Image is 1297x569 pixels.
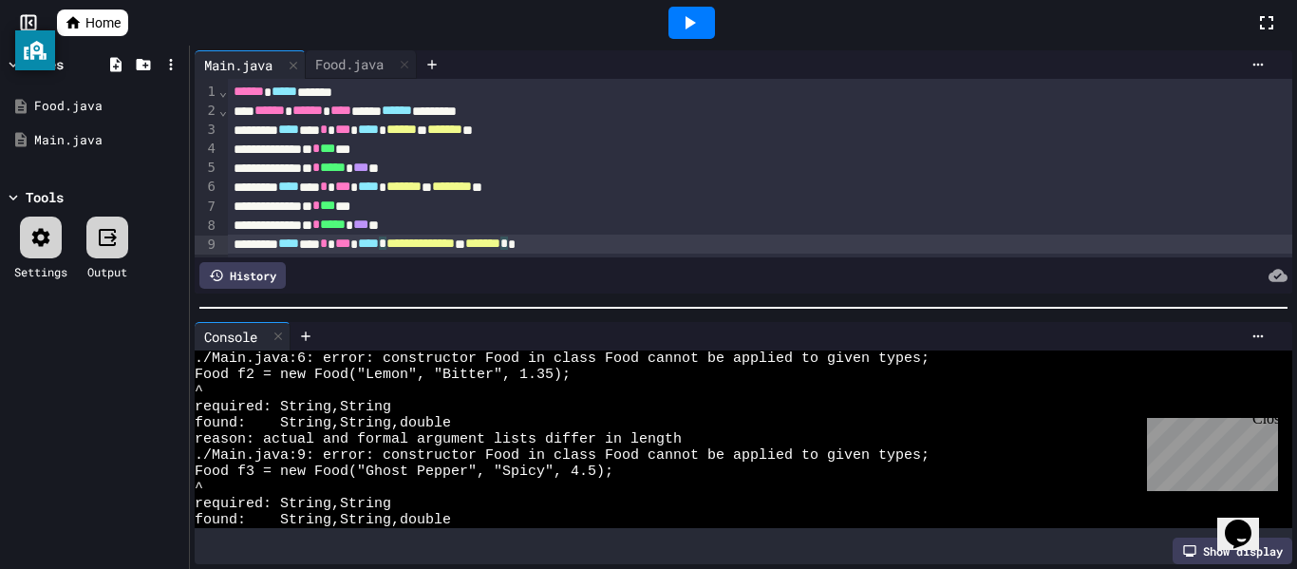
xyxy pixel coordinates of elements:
span: required: String,String [195,399,391,415]
span: found: String,String,double [195,512,451,528]
button: privacy banner [15,30,55,70]
span: reason: actual and formal argument lists differ in length [195,431,682,447]
span: Fold line [218,103,228,118]
div: 10 [195,255,218,274]
div: 4 [195,140,218,159]
div: 8 [195,217,218,236]
div: 7 [195,198,218,217]
span: Food f3 = new Food("Ghost Pepper", "Spicy", 4.5); [195,464,613,480]
div: Console [195,322,291,351]
span: Home [85,13,121,32]
div: Main.java [195,55,282,75]
div: Console [195,327,267,347]
span: ^ [195,480,203,496]
span: found: String,String,double [195,415,451,431]
div: Food.java [306,50,417,79]
span: ./Main.java:6: error: constructor Food in class Food cannot be applied to given types; [195,351,930,367]
span: Food f2 = new Food("Lemon", "Bitter", 1.35); [195,367,571,383]
iframe: chat widget [1217,493,1278,550]
div: 1 [195,83,218,102]
div: 5 [195,159,218,178]
div: History [199,262,286,289]
span: Fold line [218,84,228,99]
div: Tools [26,187,64,207]
span: ./Main.java:9: error: constructor Food in class Food cannot be applied to given types; [195,447,930,464]
div: 2 [195,102,218,121]
div: Food.java [34,97,182,116]
span: ^ [195,383,203,399]
div: 6 [195,178,218,197]
div: Settings [14,263,67,280]
a: Home [57,9,128,36]
div: Show display [1173,538,1292,564]
div: 3 [195,121,218,140]
iframe: chat widget [1139,410,1278,491]
div: Food.java [306,54,393,74]
div: Chat with us now!Close [8,8,131,121]
div: Output [87,263,127,280]
div: Main.java [195,50,306,79]
div: 9 [195,236,218,255]
span: required: String,String [195,496,391,512]
div: Main.java [34,131,182,150]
